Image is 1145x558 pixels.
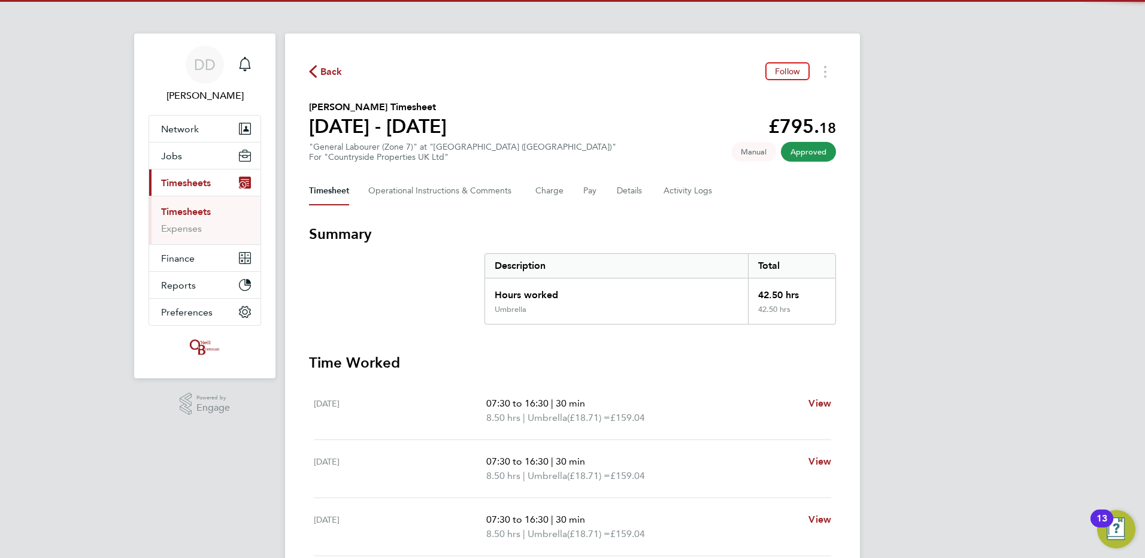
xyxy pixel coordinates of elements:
span: Reports [161,280,196,291]
span: 30 min [556,398,585,409]
span: (£18.71) = [567,470,610,481]
div: Summary [484,253,836,325]
a: DD[PERSON_NAME] [149,46,261,103]
span: 07:30 to 16:30 [486,514,549,525]
h3: Time Worked [309,353,836,372]
div: For "Countryside Properties UK Ltd" [309,152,616,162]
span: £159.04 [610,528,645,539]
span: 8.50 hrs [486,470,520,481]
button: Operational Instructions & Comments [368,177,516,205]
span: DD [194,57,216,72]
span: 8.50 hrs [486,528,520,539]
span: Follow [775,66,800,77]
span: £159.04 [610,470,645,481]
div: 13 [1096,518,1107,534]
div: Description [485,254,748,278]
span: Network [161,123,199,135]
span: View [808,514,831,525]
span: | [551,398,553,409]
a: View [808,396,831,411]
span: | [523,470,525,481]
div: 42.50 hrs [748,278,835,305]
button: Details [617,177,644,205]
div: Total [748,254,835,278]
img: oneillandbrennan-logo-retina.png [187,338,222,357]
span: Finance [161,253,195,264]
span: 18 [819,119,836,137]
span: Umbrella [528,527,567,541]
span: (£18.71) = [567,412,610,423]
span: Dalia Dimitrova [149,89,261,103]
h3: Summary [309,225,836,244]
a: Expenses [161,223,202,234]
button: Open Resource Center, 13 new notifications [1097,510,1135,548]
span: Umbrella [528,411,567,425]
a: View [808,454,831,469]
div: Timesheets [149,196,260,244]
span: Umbrella [528,469,567,483]
a: Go to home page [149,338,261,357]
button: Activity Logs [664,177,714,205]
span: Back [320,65,343,79]
span: £159.04 [610,412,645,423]
span: This timesheet has been approved. [781,142,836,162]
span: Timesheets [161,177,211,189]
span: 8.50 hrs [486,412,520,423]
h2: [PERSON_NAME] Timesheet [309,100,447,114]
span: | [523,528,525,539]
button: Timesheet [309,177,349,205]
span: Powered by [196,393,230,403]
button: Charge [535,177,564,205]
button: Jobs [149,142,260,169]
a: Timesheets [161,206,211,217]
div: 42.50 hrs [748,305,835,324]
div: Umbrella [495,305,526,314]
span: Jobs [161,150,182,162]
span: | [551,456,553,467]
span: Preferences [161,307,213,318]
button: Pay [583,177,598,205]
button: Network [149,116,260,142]
span: 30 min [556,456,585,467]
button: Back [309,64,343,79]
span: 07:30 to 16:30 [486,398,549,409]
button: Timesheets [149,169,260,196]
span: View [808,456,831,467]
h1: [DATE] - [DATE] [309,114,447,138]
span: (£18.71) = [567,528,610,539]
span: Engage [196,403,230,413]
div: [DATE] [314,396,486,425]
button: Follow [765,62,810,80]
span: 30 min [556,514,585,525]
a: Powered byEngage [180,393,231,416]
button: Timesheets Menu [814,62,836,81]
div: Hours worked [485,278,748,305]
span: This timesheet was manually created. [731,142,776,162]
button: Reports [149,272,260,298]
span: View [808,398,831,409]
button: Finance [149,245,260,271]
span: 07:30 to 16:30 [486,456,549,467]
span: | [551,514,553,525]
button: Preferences [149,299,260,325]
div: [DATE] [314,454,486,483]
div: "General Labourer (Zone 7)" at "[GEOGRAPHIC_DATA] ([GEOGRAPHIC_DATA])" [309,142,616,162]
span: | [523,412,525,423]
div: [DATE] [314,512,486,541]
nav: Main navigation [134,34,275,378]
a: View [808,512,831,527]
app-decimal: £795. [768,115,836,138]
